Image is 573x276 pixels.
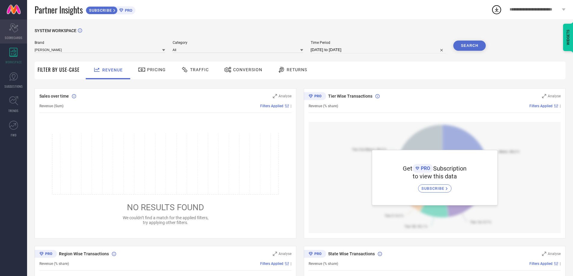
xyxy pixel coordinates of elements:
[260,104,283,108] span: Filters Applied
[418,180,451,193] a: SUBSCRIBE
[273,94,277,98] svg: Zoom
[560,262,561,266] span: |
[102,68,123,72] span: Revenue
[5,84,23,89] span: SUGGESTIONS
[86,5,135,14] a: SUBSCRIBEPRO
[453,41,486,51] button: Search
[11,133,17,137] span: FWD
[279,252,291,256] span: Analyse
[38,66,80,73] span: Filter By Use-Case
[123,8,132,13] span: PRO
[35,250,57,259] div: Premium
[123,215,208,225] span: We couldn’t find a match for the applied filters, try applying other filters.
[413,173,457,180] span: to view this data
[39,262,69,266] span: Revenue (% share)
[542,94,546,98] svg: Zoom
[173,41,303,45] span: Category
[260,262,283,266] span: Filters Applied
[233,67,262,72] span: Conversion
[59,251,109,256] span: Region Wise Transactions
[311,46,446,53] input: Select time period
[35,28,76,33] span: SYSTEM WORKSPACE
[86,8,113,13] span: SUBSCRIBE
[8,108,19,113] span: TRENDS
[39,104,63,108] span: Revenue (Sum)
[147,67,166,72] span: Pricing
[328,251,375,256] span: State Wise Transactions
[529,104,553,108] span: Filters Applied
[190,67,209,72] span: Traffic
[403,165,412,172] span: Get
[491,4,502,15] div: Open download list
[328,94,372,99] span: Tier Wise Transactions
[548,252,561,256] span: Analyse
[35,41,165,45] span: Brand
[548,94,561,98] span: Analyse
[529,262,553,266] span: Filters Applied
[309,262,338,266] span: Revenue (% share)
[304,250,326,259] div: Premium
[5,35,23,40] span: SCORECARDS
[5,60,22,64] span: WORKSPACE
[433,165,467,172] span: Subscription
[287,67,307,72] span: Returns
[127,202,204,212] span: NO RESULTS FOUND
[560,104,561,108] span: |
[279,94,291,98] span: Analyse
[419,165,430,171] span: PRO
[311,41,446,45] span: Time Period
[309,104,338,108] span: Revenue (% share)
[542,252,546,256] svg: Zoom
[39,94,69,99] span: Sales over time
[273,252,277,256] svg: Zoom
[304,92,326,101] div: Premium
[35,4,83,16] span: Partner Insights
[421,186,446,191] span: SUBSCRIBE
